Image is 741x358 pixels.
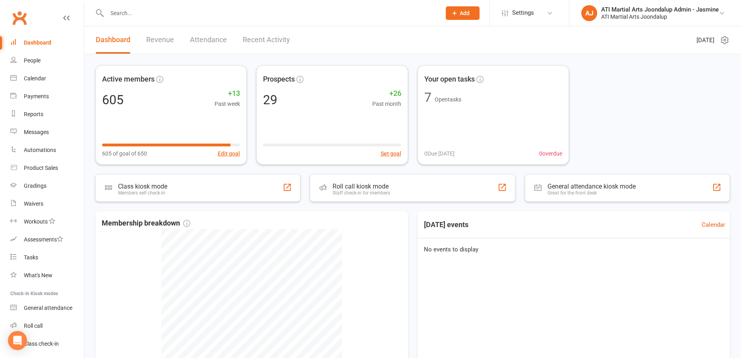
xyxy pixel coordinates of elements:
[243,26,290,54] a: Recent Activity
[10,8,29,28] a: Clubworx
[24,183,46,189] div: Gradings
[10,317,84,335] a: Roll call
[24,129,49,135] div: Messages
[460,10,470,16] span: Add
[24,272,52,278] div: What's New
[118,183,167,190] div: Class kiosk mode
[8,331,27,350] div: Open Intercom Messenger
[24,305,72,311] div: General attendance
[215,99,240,108] span: Past week
[10,123,84,141] a: Messages
[24,218,48,225] div: Workouts
[24,57,41,64] div: People
[512,4,534,22] span: Settings
[24,147,56,153] div: Automations
[10,249,84,267] a: Tasks
[418,218,475,232] h3: [DATE] events
[601,13,719,20] div: ATI Martial Arts Joondalup
[435,96,461,103] span: Open tasks
[601,6,719,13] div: ATI Martial Arts Joondalup Admin - Jasmine
[446,6,480,20] button: Add
[104,8,435,19] input: Search...
[10,34,84,52] a: Dashboard
[414,238,733,261] div: No events to display
[548,190,636,196] div: Great for the front desk
[10,195,84,213] a: Waivers
[218,149,240,158] button: Edit goal
[372,99,401,108] span: Past month
[10,335,84,353] a: Class kiosk mode
[10,88,84,105] a: Payments
[102,149,147,158] span: 605 of goal of 650
[24,75,46,82] div: Calendar
[24,39,51,46] div: Dashboard
[10,141,84,159] a: Automations
[190,26,227,54] a: Attendance
[263,74,295,85] span: Prospects
[10,231,84,249] a: Assessments
[581,5,597,21] div: AJ
[381,149,401,158] button: Set goal
[10,52,84,70] a: People
[102,74,155,85] span: Active members
[424,91,431,104] div: 7
[96,26,130,54] a: Dashboard
[24,165,58,171] div: Product Sales
[372,88,401,99] span: +26
[118,190,167,196] div: Members self check-in
[24,93,49,99] div: Payments
[102,218,190,229] span: Membership breakdown
[146,26,174,54] a: Revenue
[24,254,38,261] div: Tasks
[548,183,636,190] div: General attendance kiosk mode
[24,340,59,347] div: Class check-in
[539,149,562,158] span: 0 overdue
[333,183,390,190] div: Roll call kiosk mode
[10,159,84,177] a: Product Sales
[10,213,84,231] a: Workouts
[10,177,84,195] a: Gradings
[24,200,43,207] div: Waivers
[333,190,390,196] div: Staff check-in for members
[24,111,43,117] div: Reports
[263,93,277,106] div: 29
[10,70,84,88] a: Calendar
[10,105,84,123] a: Reports
[10,299,84,317] a: General attendance kiosk mode
[102,93,124,106] div: 605
[10,267,84,284] a: What's New
[24,236,63,243] div: Assessments
[24,323,43,329] div: Roll call
[424,74,475,85] span: Your open tasks
[697,35,714,45] span: [DATE]
[424,149,455,158] span: 0 Due [DATE]
[215,88,240,99] span: +13
[702,220,725,230] a: Calendar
